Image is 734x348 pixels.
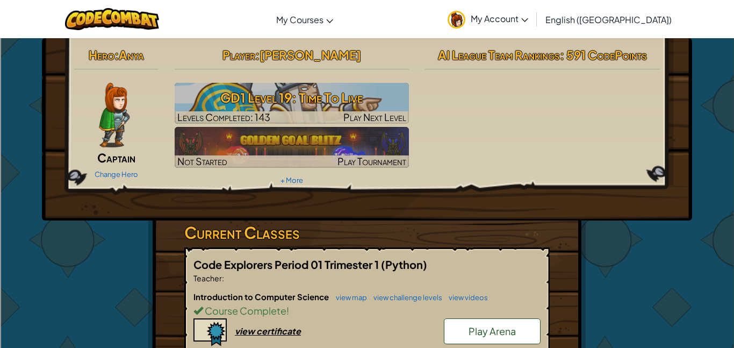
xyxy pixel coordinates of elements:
[175,83,409,124] a: Play Next Level
[540,5,677,34] a: English ([GEOGRAPHIC_DATA])
[545,14,672,25] span: English ([GEOGRAPHIC_DATA])
[442,2,534,36] a: My Account
[65,8,159,30] img: CodeCombat logo
[471,13,528,24] span: My Account
[276,14,323,25] span: My Courses
[175,86,409,110] h3: GD1 Level 19: Time To Live
[271,5,339,34] a: My Courses
[448,11,465,29] img: avatar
